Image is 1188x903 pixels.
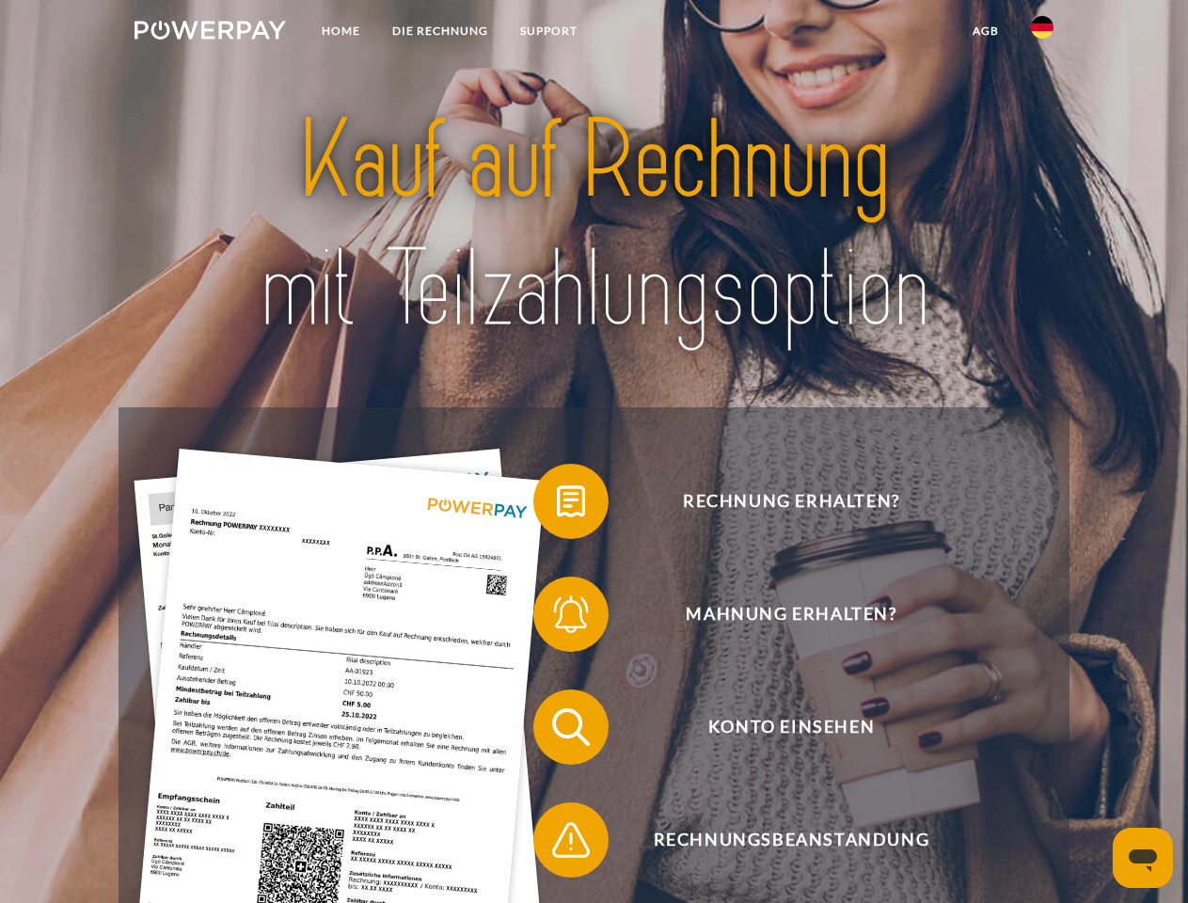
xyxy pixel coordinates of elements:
img: qb_warning.svg [547,816,594,863]
button: Rechnung erhalten? [533,464,1022,539]
a: SUPPORT [504,14,594,48]
a: DIE RECHNUNG [376,14,504,48]
button: Mahnung erhalten? [533,577,1022,652]
img: title-powerpay_de.svg [180,90,1008,360]
img: de [1031,16,1053,39]
iframe: Schaltfläche zum Öffnen des Messaging-Fensters [1113,828,1173,888]
img: qb_search.svg [547,704,594,751]
a: Home [306,14,376,48]
span: Mahnung erhalten? [561,577,1022,652]
span: Rechnungsbeanstandung [561,802,1022,878]
img: qb_bill.svg [547,478,594,525]
span: Rechnung erhalten? [561,464,1022,539]
button: Konto einsehen [533,689,1022,765]
button: Rechnungsbeanstandung [533,802,1022,878]
img: logo-powerpay-white.svg [135,21,286,40]
img: qb_bell.svg [547,591,594,638]
span: Konto einsehen [561,689,1022,765]
a: agb [957,14,1015,48]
